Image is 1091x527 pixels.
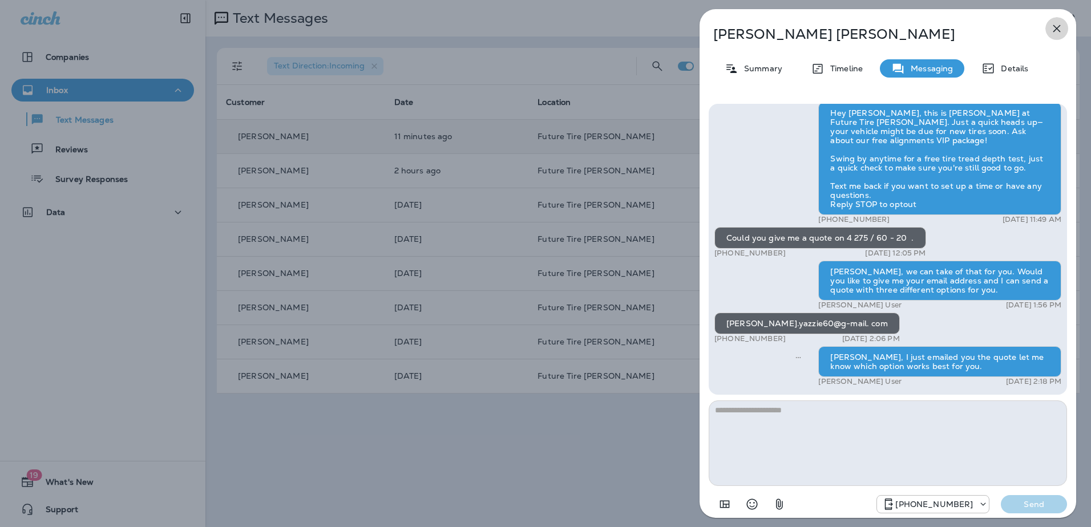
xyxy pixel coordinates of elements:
p: [PHONE_NUMBER] [818,215,890,224]
p: [PERSON_NAME] [PERSON_NAME] [713,26,1025,42]
p: Details [995,64,1028,73]
div: +1 (928) 232-1970 [877,497,989,511]
div: [PERSON_NAME].yazzie60@g-mail. com [714,313,900,334]
p: [DATE] 2:18 PM [1006,377,1061,386]
p: [DATE] 12:05 PM [865,249,926,258]
p: Messaging [905,64,953,73]
p: [DATE] 1:56 PM [1006,301,1061,310]
p: [PERSON_NAME] User [818,377,902,386]
p: [PERSON_NAME] User [818,301,902,310]
p: [PHONE_NUMBER] [714,334,786,343]
p: [PHONE_NUMBER] [895,500,973,509]
div: Hey [PERSON_NAME], this is [PERSON_NAME] at Future Tire [PERSON_NAME]. Just a quick heads up—your... [818,102,1061,215]
p: Summary [738,64,782,73]
p: [DATE] 2:06 PM [842,334,900,343]
div: [PERSON_NAME], we can take of that for you. Would you like to give me your email address and I ca... [818,261,1061,301]
p: [PHONE_NUMBER] [714,249,786,258]
div: Could you give me a quote on 4 275 / 60 - 20 . [714,227,926,249]
p: [DATE] 11:49 AM [1003,215,1061,224]
button: Add in a premade template [713,493,736,516]
button: Select an emoji [741,493,763,516]
span: Sent [795,351,801,362]
div: [PERSON_NAME], I just emailed you the quote let me know which option works best for you. [818,346,1061,377]
p: Timeline [825,64,863,73]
